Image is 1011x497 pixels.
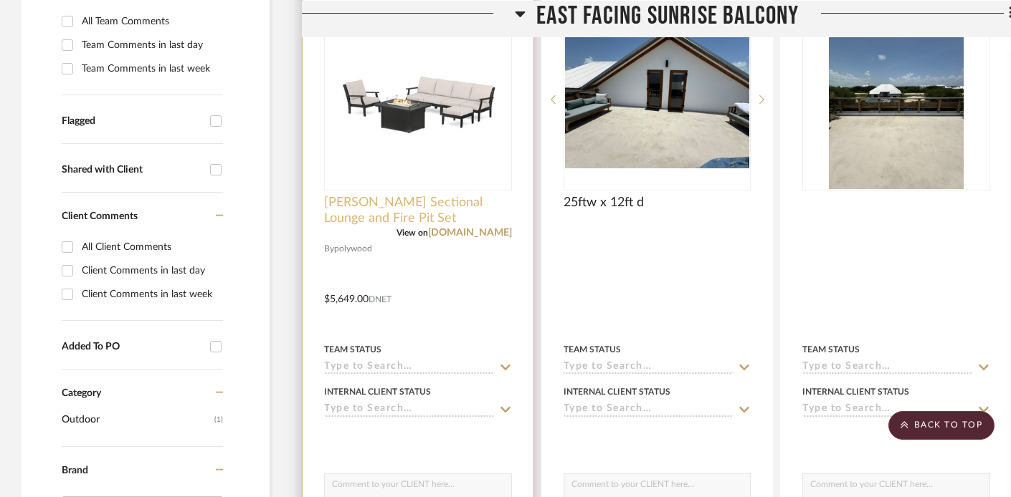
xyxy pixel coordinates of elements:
div: Client Comments in last week [82,283,219,306]
div: Team Comments in last week [82,57,219,80]
span: View on [397,228,428,237]
input: Type to Search… [802,403,973,417]
span: Outdoor [62,407,211,432]
div: Flagged [62,115,203,127]
input: Type to Search… [564,361,734,375]
div: Internal Client Status [564,385,670,398]
scroll-to-top-button: BACK TO TOP [888,411,995,440]
span: Client Comments [62,211,138,221]
span: Brand [62,465,88,476]
span: polywood [334,242,372,256]
div: Shared with Client [62,164,203,176]
span: 25ftw x 12ft d [564,195,644,211]
input: Type to Search… [324,403,495,417]
img: Braxton Sectional Lounge and Fire Pit Set [326,26,511,173]
div: Team Status [802,343,860,356]
div: Team Status [564,343,621,356]
span: Category [62,387,101,400]
div: Team Comments in last day [82,34,219,57]
div: Internal Client Status [324,385,431,398]
div: Internal Client Status [802,385,909,398]
div: Added To PO [62,341,203,353]
img: 25ftw x 12ft d [565,30,750,169]
input: Type to Search… [802,361,973,375]
div: 0 [325,9,511,190]
div: All Client Comments [82,236,219,259]
input: Type to Search… [324,361,495,375]
a: [DOMAIN_NAME] [428,228,512,238]
span: By [324,242,334,256]
div: All Team Comments [82,10,219,33]
input: Type to Search… [564,403,734,417]
div: Client Comments in last day [82,259,219,282]
div: Team Status [324,343,381,356]
span: [PERSON_NAME] Sectional Lounge and Fire Pit Set [324,195,512,226]
span: (1) [214,408,223,431]
img: null [829,10,964,189]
